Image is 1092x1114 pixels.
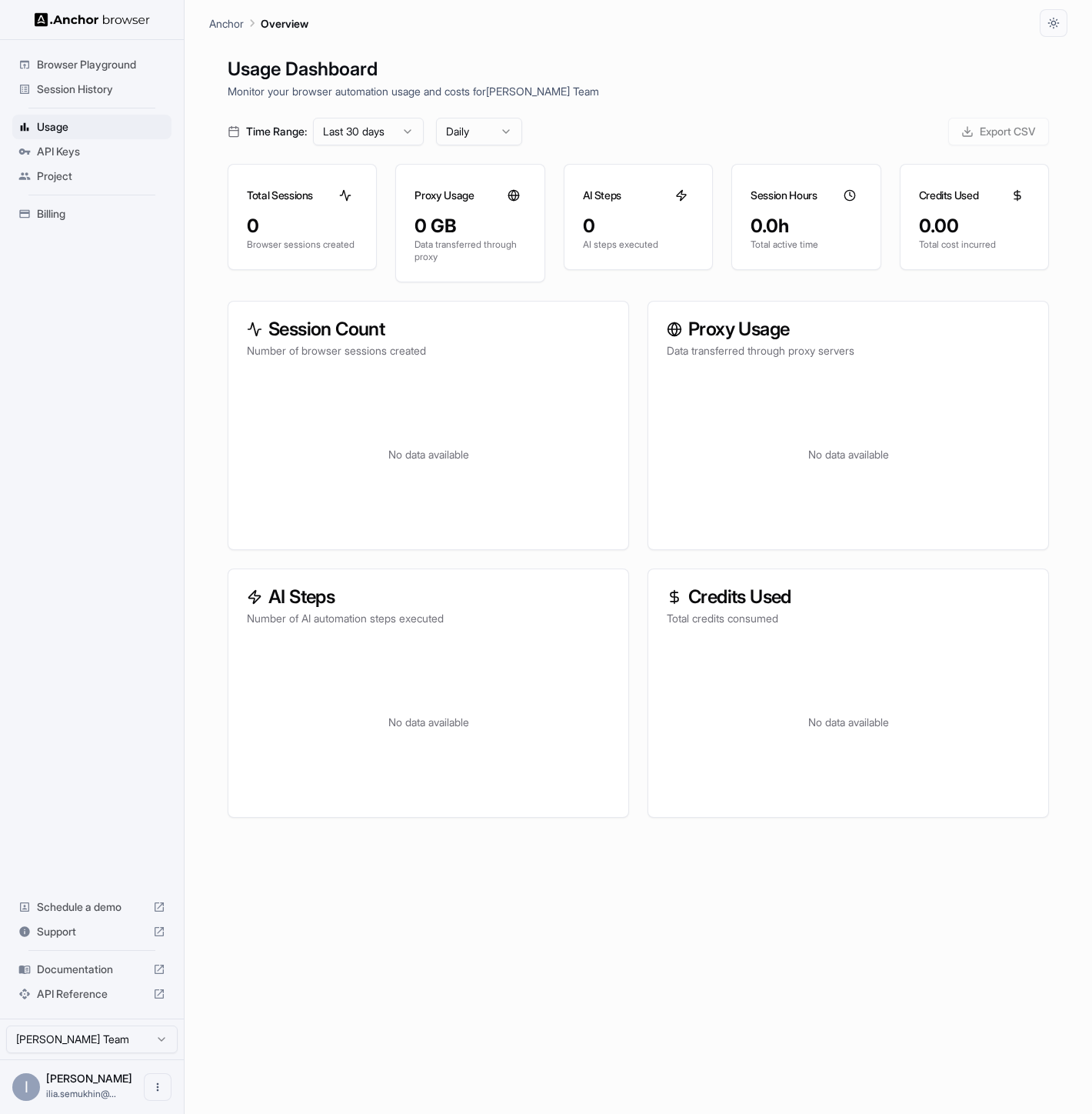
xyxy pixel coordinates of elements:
[247,343,610,359] p: Number of browser sessions created
[12,919,171,944] div: Support
[12,115,171,139] div: Usage
[247,214,358,238] div: 0
[247,188,313,203] h3: Total Sessions
[751,188,817,203] h3: Session Hours
[247,588,610,606] h3: AI Steps
[667,343,1030,359] p: Data transferred through proxy servers
[12,164,171,188] div: Project
[228,83,1049,99] p: Monitor your browser automation usage and costs for [PERSON_NAME] Team
[247,238,358,251] p: Browser sessions created
[209,15,308,32] nav: breadcrumb
[247,377,610,531] div: No data available
[751,238,861,251] p: Total active time
[919,214,1030,238] div: 0.00
[751,214,861,238] div: 0.0h
[667,588,1030,606] h3: Credits Used
[667,645,1030,799] div: No data available
[414,214,525,238] div: 0 GB
[37,899,147,915] span: Schedule a demo
[37,986,147,1002] span: API Reference
[12,957,171,982] div: Documentation
[667,611,1030,626] p: Total credits consumed
[144,1073,171,1101] button: Open menu
[37,962,147,977] span: Documentation
[228,55,1049,83] h1: Usage Dashboard
[583,214,694,238] div: 0
[414,238,525,263] p: Data transferred through proxy
[12,982,171,1006] div: API Reference
[12,139,171,164] div: API Keys
[247,320,610,339] h3: Session Count
[12,52,171,77] div: Browser Playground
[247,645,610,799] div: No data available
[246,124,307,139] span: Time Range:
[37,924,147,939] span: Support
[414,188,474,203] h3: Proxy Usage
[583,188,621,203] h3: AI Steps
[12,1073,40,1101] div: I
[12,202,171,226] div: Billing
[247,611,610,626] p: Number of AI automation steps executed
[667,320,1030,339] h3: Proxy Usage
[37,82,165,97] span: Session History
[919,188,979,203] h3: Credits Used
[209,15,244,32] p: Anchor
[12,77,171,102] div: Session History
[37,119,165,135] span: Usage
[37,144,165,159] span: API Keys
[583,238,694,251] p: AI steps executed
[667,377,1030,531] div: No data available
[919,238,1030,251] p: Total cost incurred
[12,895,171,919] div: Schedule a demo
[37,168,165,184] span: Project
[37,57,165,72] span: Browser Playground
[46,1088,116,1099] span: ilia.semukhin@gmail.com
[261,15,308,32] p: Overview
[35,12,150,27] img: Anchor Logo
[46,1072,132,1085] span: Ilia Semukhin
[37,206,165,222] span: Billing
